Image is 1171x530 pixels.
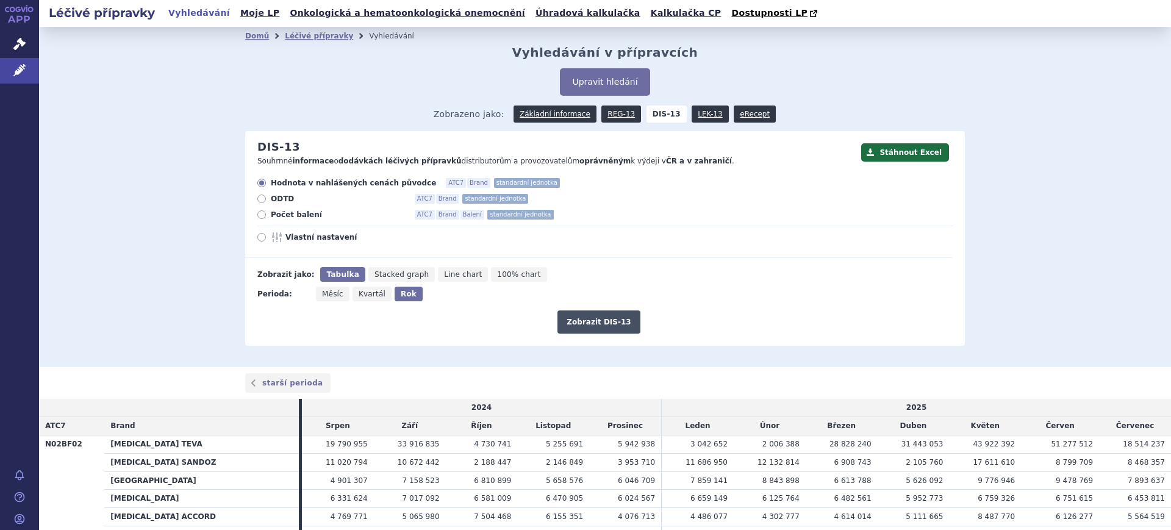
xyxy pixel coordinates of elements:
td: Září [374,417,446,435]
strong: dodávkách léčivých přípravků [338,157,462,165]
span: Brand [436,194,459,204]
span: 8 843 898 [762,476,800,485]
a: Základní informace [514,106,596,123]
span: 6 125 764 [762,494,800,503]
a: REG-13 [601,106,641,123]
span: 33 916 835 [398,440,440,448]
span: Balení [460,210,484,220]
a: Úhradová kalkulačka [532,5,644,21]
span: Brand [467,178,490,188]
span: 6 581 009 [474,494,511,503]
td: Květen [949,417,1021,435]
strong: informace [293,157,334,165]
span: 2 146 849 [546,458,583,467]
span: 9 478 769 [1056,476,1093,485]
span: Line chart [444,270,482,279]
span: standardní jednotka [487,210,553,220]
span: 9 776 946 [978,476,1015,485]
a: eRecept [734,106,776,123]
span: 5 111 665 [906,512,943,521]
span: 6 810 899 [474,476,511,485]
span: Rok [401,290,417,298]
span: Tabulka [326,270,359,279]
span: 12 132 814 [757,458,800,467]
span: Vlastní nastavení [285,232,420,242]
button: Upravit hledání [560,68,650,96]
span: 7 893 637 [1128,476,1165,485]
span: 17 611 610 [973,458,1015,467]
td: Říjen [446,417,518,435]
span: ATC7 [415,210,435,220]
span: 2 188 447 [474,458,511,467]
th: [MEDICAL_DATA] TEVA [104,435,299,453]
span: Stacked graph [374,270,429,279]
span: Brand [110,421,135,430]
td: Leden [662,417,734,435]
span: 5 942 938 [618,440,655,448]
span: 5 658 576 [546,476,583,485]
span: Dostupnosti LP [731,8,808,18]
span: 7 017 092 [402,494,439,503]
th: [MEDICAL_DATA] ACCORD [104,508,299,526]
span: 8 468 357 [1128,458,1165,467]
span: 6 155 351 [546,512,583,521]
span: 4 901 307 [331,476,368,485]
span: 5 065 980 [402,512,439,521]
span: 18 514 237 [1123,440,1165,448]
a: Moje LP [237,5,283,21]
span: 6 126 277 [1056,512,1093,521]
strong: oprávněným [579,157,631,165]
span: 5 564 519 [1128,512,1165,521]
p: Souhrnné o distributorům a provozovatelům k výdeji v . [257,156,855,167]
strong: ČR a v zahraničí [666,157,732,165]
div: Zobrazit jako: [257,267,314,282]
span: 10 672 442 [398,458,440,467]
span: Kvartál [359,290,385,298]
span: 11 020 794 [326,458,368,467]
td: Duben [878,417,950,435]
span: 28 828 240 [829,440,872,448]
span: 7 859 141 [690,476,728,485]
a: Léčivé přípravky [285,32,353,40]
span: 43 922 392 [973,440,1015,448]
td: 2025 [662,399,1171,417]
th: [MEDICAL_DATA] SANDOZ [104,453,299,471]
span: 6 453 811 [1128,494,1165,503]
span: Zobrazeno jako: [434,106,504,123]
span: 2 105 760 [906,458,943,467]
div: Perioda: [257,287,310,301]
span: ATC7 [446,178,466,188]
span: 8 799 709 [1056,458,1093,467]
span: 7 504 468 [474,512,511,521]
span: ODTD [271,194,405,204]
span: ATC7 [45,421,66,430]
span: 5 626 092 [906,476,943,485]
span: 6 908 743 [834,458,872,467]
span: Brand [436,210,459,220]
td: Červen [1021,417,1099,435]
a: Domů [245,32,269,40]
span: 4 486 077 [690,512,728,521]
td: Listopad [517,417,589,435]
span: 3 953 710 [618,458,655,467]
td: Prosinec [589,417,661,435]
h2: DIS-13 [257,140,300,154]
span: 11 686 950 [686,458,728,467]
span: Hodnota v nahlášených cenách původce [271,178,436,188]
h2: Vyhledávání v přípravcích [512,45,698,60]
span: 6 024 567 [618,494,655,503]
span: Počet balení [271,210,405,220]
span: standardní jednotka [462,194,528,204]
span: 7 158 523 [402,476,439,485]
span: 5 255 691 [546,440,583,448]
td: Březen [806,417,878,435]
th: [GEOGRAPHIC_DATA] [104,471,299,490]
td: 2024 [302,399,662,417]
span: Měsíc [322,290,343,298]
a: Onkologická a hematoonkologická onemocnění [286,5,529,21]
span: 4 076 713 [618,512,655,521]
a: LEK-13 [692,106,728,123]
span: 5 952 773 [906,494,943,503]
span: 6 046 709 [618,476,655,485]
td: Červenec [1099,417,1171,435]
